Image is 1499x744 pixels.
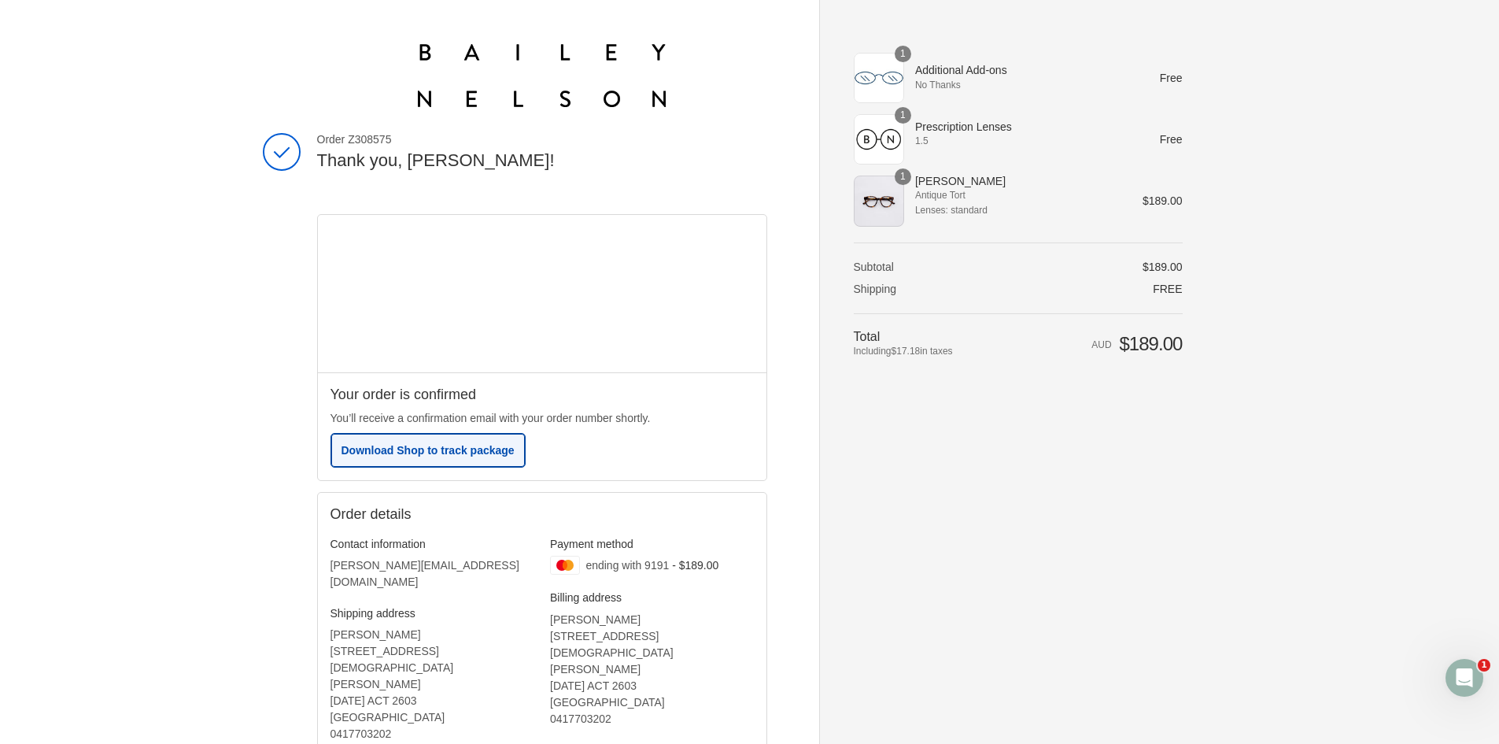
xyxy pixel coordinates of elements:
[550,537,754,551] h3: Payment method
[317,132,767,146] span: Order Z308575
[1091,339,1111,350] span: AUD
[854,344,1012,358] span: Including in taxes
[915,203,1121,217] span: Lenses: standard
[854,53,904,103] img: Additional Add-ons - No Thanks
[317,150,767,172] h2: Thank you, [PERSON_NAME]!
[895,46,911,62] span: 1
[854,260,1012,274] th: Subtotal
[1119,333,1182,354] span: $189.00
[330,606,534,620] h3: Shipping address
[854,114,904,165] img: Prescription Lenses - 1.5
[1160,133,1183,146] span: Free
[1160,72,1183,84] span: Free
[854,283,897,295] span: Shipping
[1143,261,1183,273] span: $189.00
[915,120,1121,134] span: Prescription Lenses
[330,410,754,427] p: You’ll receive a confirmation email with your order number shortly.
[330,559,519,588] bdo: [PERSON_NAME][EMAIL_ADDRESS][DOMAIN_NAME]
[550,590,754,605] h3: Billing address
[1143,194,1183,207] span: $189.00
[330,386,754,404] h2: Your order is confirmed
[895,107,911,124] span: 1
[915,63,1121,77] span: Additional Add-ons
[1153,283,1182,295] span: Free
[330,627,534,742] address: [PERSON_NAME] [STREET_ADDRESS][DEMOGRAPHIC_DATA][PERSON_NAME] [DATE] ACT 2603 [GEOGRAPHIC_DATA] ‎...
[892,346,921,357] span: $17.18
[418,44,666,107] img: Bailey Nelson Australia
[895,168,911,185] span: 1
[330,505,754,524] h2: Order details
[318,215,767,372] iframe: Google map displaying pin point of shipping address: Red Hill, Australian Capital Territory
[915,188,1121,202] span: Antique Tort
[321,177,322,178] img: conversion-pixel.gif
[1478,659,1490,672] span: 1
[915,174,1121,188] span: [PERSON_NAME]
[915,78,1121,92] span: No Thanks
[330,537,534,551] h3: Contact information
[585,559,669,572] span: ending with 9191
[854,330,881,343] span: Total
[550,612,754,727] address: [PERSON_NAME] [STREET_ADDRESS][DEMOGRAPHIC_DATA][PERSON_NAME] [DATE] ACT 2603 [GEOGRAPHIC_DATA] ‎...
[342,444,515,457] span: Download Shop to track package
[915,134,1121,148] span: 1.5
[1445,659,1483,697] iframe: Intercom live chat
[854,176,904,226] img: Heni - Antique Tort
[330,433,526,468] button: Download Shop to track package
[672,559,718,572] span: - $189.00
